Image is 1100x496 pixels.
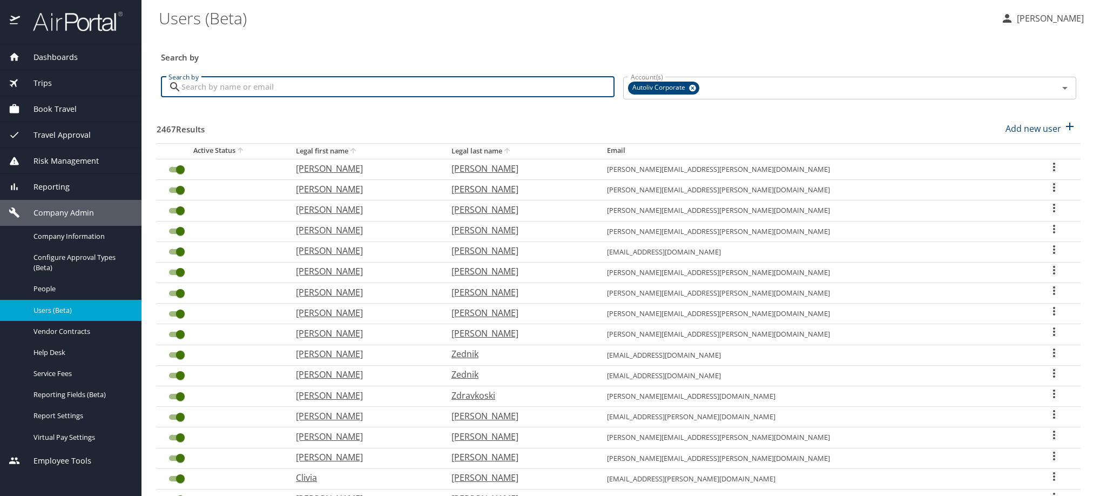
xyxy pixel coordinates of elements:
td: [EMAIL_ADDRESS][DOMAIN_NAME] [598,365,1028,386]
th: Email [598,143,1028,159]
span: Vendor Contracts [33,326,129,337]
p: [PERSON_NAME] [451,244,585,257]
span: Reporting [20,181,70,193]
td: [PERSON_NAME][EMAIL_ADDRESS][PERSON_NAME][DOMAIN_NAME] [598,324,1028,345]
td: [PERSON_NAME][EMAIL_ADDRESS][PERSON_NAME][DOMAIN_NAME] [598,304,1028,324]
td: [PERSON_NAME][EMAIL_ADDRESS][PERSON_NAME][DOMAIN_NAME] [598,427,1028,448]
td: [PERSON_NAME][EMAIL_ADDRESS][DOMAIN_NAME] [598,386,1028,407]
td: [EMAIL_ADDRESS][PERSON_NAME][DOMAIN_NAME] [598,468,1028,489]
button: sort [502,146,513,157]
span: Company Admin [20,207,94,219]
p: [PERSON_NAME] [451,410,585,423]
span: Dashboards [20,51,78,63]
p: [PERSON_NAME] [451,203,585,216]
p: [PERSON_NAME] [296,224,430,237]
p: [PERSON_NAME] [296,410,430,423]
span: Configure Approval Types (Beta) [33,252,129,273]
p: [PERSON_NAME] [451,306,585,319]
button: sort [235,146,246,156]
p: Add new user [1005,122,1061,135]
button: Add new user [1001,117,1081,140]
h3: 2467 Results [157,117,205,136]
p: [PERSON_NAME] [296,183,430,196]
td: [EMAIL_ADDRESS][PERSON_NAME][DOMAIN_NAME] [598,407,1028,427]
p: [PERSON_NAME] [296,327,430,340]
td: [EMAIL_ADDRESS][DOMAIN_NAME] [598,345,1028,365]
span: Risk Management [20,155,99,167]
span: Trips [20,77,52,89]
p: [PERSON_NAME] [296,286,430,299]
p: [PERSON_NAME] [296,244,430,257]
img: icon-airportal.png [10,11,21,32]
p: [PERSON_NAME] [296,203,430,216]
p: [PERSON_NAME] [296,306,430,319]
p: [PERSON_NAME] [296,265,430,278]
h1: Users (Beta) [159,1,992,35]
td: [PERSON_NAME][EMAIL_ADDRESS][PERSON_NAME][DOMAIN_NAME] [598,200,1028,221]
span: Help Desk [33,347,129,358]
span: Reporting Fields (Beta) [33,390,129,400]
span: Autoliv Corporate [628,82,692,93]
p: [PERSON_NAME] [451,162,585,175]
p: [PERSON_NAME] [451,286,585,299]
th: Active Status [157,143,287,159]
p: [PERSON_NAME] [296,430,430,443]
td: [PERSON_NAME][EMAIL_ADDRESS][PERSON_NAME][DOMAIN_NAME] [598,448,1028,468]
p: [PERSON_NAME] [296,389,430,402]
td: [EMAIL_ADDRESS][DOMAIN_NAME] [598,242,1028,262]
p: [PERSON_NAME] [451,451,585,464]
p: [PERSON_NAME] [451,471,585,484]
p: Zdravkoski [451,389,585,402]
p: [PERSON_NAME] [451,265,585,278]
td: [PERSON_NAME][EMAIL_ADDRESS][PERSON_NAME][DOMAIN_NAME] [598,159,1028,179]
span: People [33,284,129,294]
span: Virtual Pay Settings [33,432,129,443]
span: Service Fees [33,368,129,379]
p: [PERSON_NAME] [451,327,585,340]
span: Company Information [33,231,129,242]
p: [PERSON_NAME] [296,347,430,360]
p: [PERSON_NAME] [1014,12,1084,25]
td: [PERSON_NAME][EMAIL_ADDRESS][PERSON_NAME][DOMAIN_NAME] [598,283,1028,304]
th: Legal last name [443,143,598,159]
span: Report Settings [33,411,129,421]
p: [PERSON_NAME] [296,451,430,464]
img: airportal-logo.png [21,11,123,32]
td: [PERSON_NAME][EMAIL_ADDRESS][PERSON_NAME][DOMAIN_NAME] [598,262,1028,283]
span: Users (Beta) [33,305,129,316]
div: Autoliv Corporate [628,82,699,95]
th: Legal first name [287,143,443,159]
span: Travel Approval [20,129,91,141]
button: sort [348,146,359,157]
td: [PERSON_NAME][EMAIL_ADDRESS][PERSON_NAME][DOMAIN_NAME] [598,221,1028,242]
p: Zednik [451,368,585,381]
button: Open [1057,81,1072,96]
p: Clivia [296,471,430,484]
p: [PERSON_NAME] [451,224,585,237]
h3: Search by [161,45,1076,64]
p: [PERSON_NAME] [296,368,430,381]
p: [PERSON_NAME] [451,430,585,443]
p: [PERSON_NAME] [296,162,430,175]
input: Search by name or email [181,77,615,97]
p: Zednik [451,347,585,360]
span: Book Travel [20,103,77,115]
span: Employee Tools [20,455,91,467]
button: [PERSON_NAME] [996,9,1088,28]
p: [PERSON_NAME] [451,183,585,196]
td: [PERSON_NAME][EMAIL_ADDRESS][PERSON_NAME][DOMAIN_NAME] [598,180,1028,200]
